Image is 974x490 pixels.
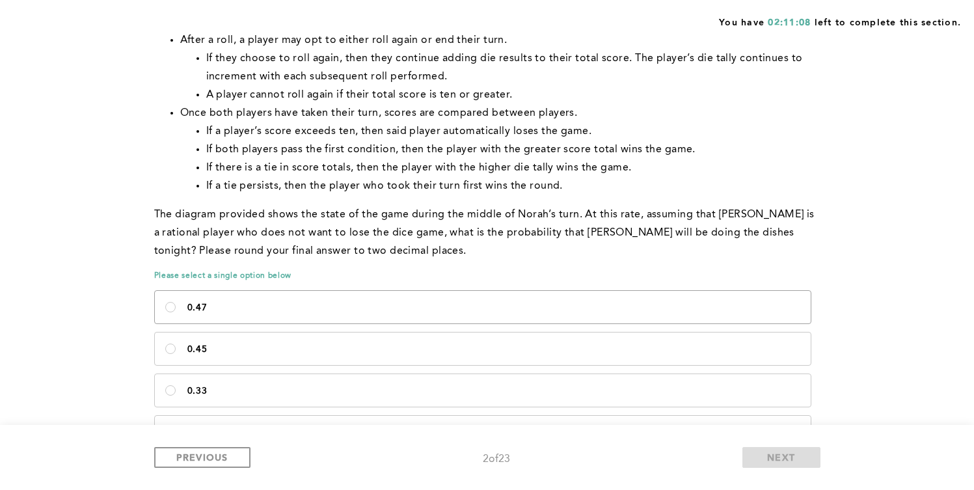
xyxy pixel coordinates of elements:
button: PREVIOUS [154,447,250,468]
span: If both players pass the first condition, then the player with the greater score total wins the g... [206,144,696,155]
button: NEXT [742,447,820,468]
span: NEXT [767,451,795,463]
span: 02:11:08 [768,18,811,27]
span: PREVIOUS [176,451,228,463]
span: Once both players have taken their turn, scores are compared between players. [180,108,578,118]
p: 0.47 [187,303,800,313]
span: The diagram provided shows the state of the game during the middle of Norah’s turn. At this rate,... [154,210,818,256]
span: A player cannot roll again if their total score is ten or greater. [206,90,513,100]
span: If they choose to roll again, then they continue adding die results to their total score. The pla... [206,53,805,82]
span: After a roll, a player may opt to either roll again or end their turn. [180,35,507,46]
span: If a tie persists, then the player who took their turn first wins the round. [206,181,563,191]
p: 0.33 [187,386,800,396]
span: Please select a single option below [154,271,815,281]
div: 2 of 23 [483,450,510,469]
span: You have left to complete this section. [719,13,961,29]
span: If there is a tie in score totals, then the player with the higher die tally wins the game. [206,163,632,173]
p: 0.45 [187,344,800,355]
span: If a player’s score exceeds ten, then said player automatically loses the game. [206,126,592,137]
